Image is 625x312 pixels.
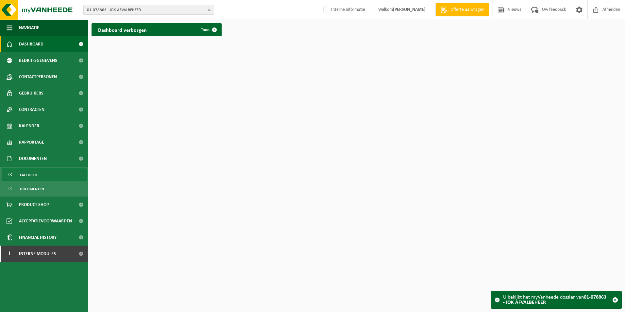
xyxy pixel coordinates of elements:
a: Offerte aanvragen [435,3,489,16]
span: Kalender [19,118,39,134]
span: Product Shop [19,197,49,213]
strong: 01-078863 - IOK AFVALBEHEER [503,295,606,305]
span: Contracten [19,101,44,118]
span: Toon [201,28,210,32]
div: U bekijkt het myVanheede dossier van [503,291,609,308]
span: 01-078863 - IOK AFVALBEHEER [87,5,205,15]
a: Toon [196,23,221,36]
label: Interne informatie [322,5,365,15]
span: Financial History [19,229,57,246]
span: Navigatie [19,20,39,36]
span: Dashboard [19,36,43,52]
h2: Dashboard verborgen [92,23,153,36]
button: 01-078863 - IOK AFVALBEHEER [83,5,214,15]
span: Documenten [20,183,44,195]
strong: [PERSON_NAME] [393,7,426,12]
span: Interne modules [19,246,56,262]
span: Documenten [19,150,47,167]
span: Gebruikers [19,85,43,101]
span: Offerte aanvragen [449,7,486,13]
a: Facturen [2,168,87,181]
span: Bedrijfsgegevens [19,52,57,69]
span: Contactpersonen [19,69,57,85]
a: Documenten [2,182,87,195]
span: Acceptatievoorwaarden [19,213,72,229]
span: Rapportage [19,134,44,150]
span: Facturen [20,169,37,181]
span: I [7,246,12,262]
